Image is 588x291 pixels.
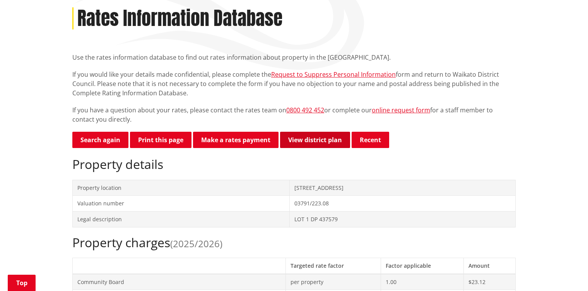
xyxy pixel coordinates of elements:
[73,274,286,290] td: Community Board
[552,258,580,286] iframe: Messenger Launcher
[77,7,282,30] h1: Rates Information Database
[193,132,279,148] a: Make a rates payment
[72,53,516,62] p: Use the rates information database to find out rates information about property in the [GEOGRAPHI...
[289,196,515,212] td: 03791/223.08
[130,132,191,148] button: Print this page
[73,196,290,212] td: Valuation number
[73,211,290,227] td: Legal description
[286,274,381,290] td: per property
[372,106,430,114] a: online request form
[463,258,515,274] th: Amount
[381,274,463,290] td: 1.00
[352,132,389,148] button: Recent
[72,132,128,148] a: Search again
[72,157,516,172] h2: Property details
[72,70,516,98] p: If you would like your details made confidential, please complete the form and return to Waikato ...
[286,106,324,114] a: 0800 492 452
[72,105,516,124] p: If you have a question about your rates, please contact the rates team on or complete our for a s...
[8,275,36,291] a: Top
[280,132,350,148] a: View district plan
[289,211,515,227] td: LOT 1 DP 437579
[286,258,381,274] th: Targeted rate factor
[73,180,290,196] td: Property location
[381,258,463,274] th: Factor applicable
[463,274,515,290] td: $23.12
[170,237,222,250] span: (2025/2026)
[289,180,515,196] td: [STREET_ADDRESS]
[271,70,396,79] a: Request to Suppress Personal Information
[72,235,516,250] h2: Property charges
